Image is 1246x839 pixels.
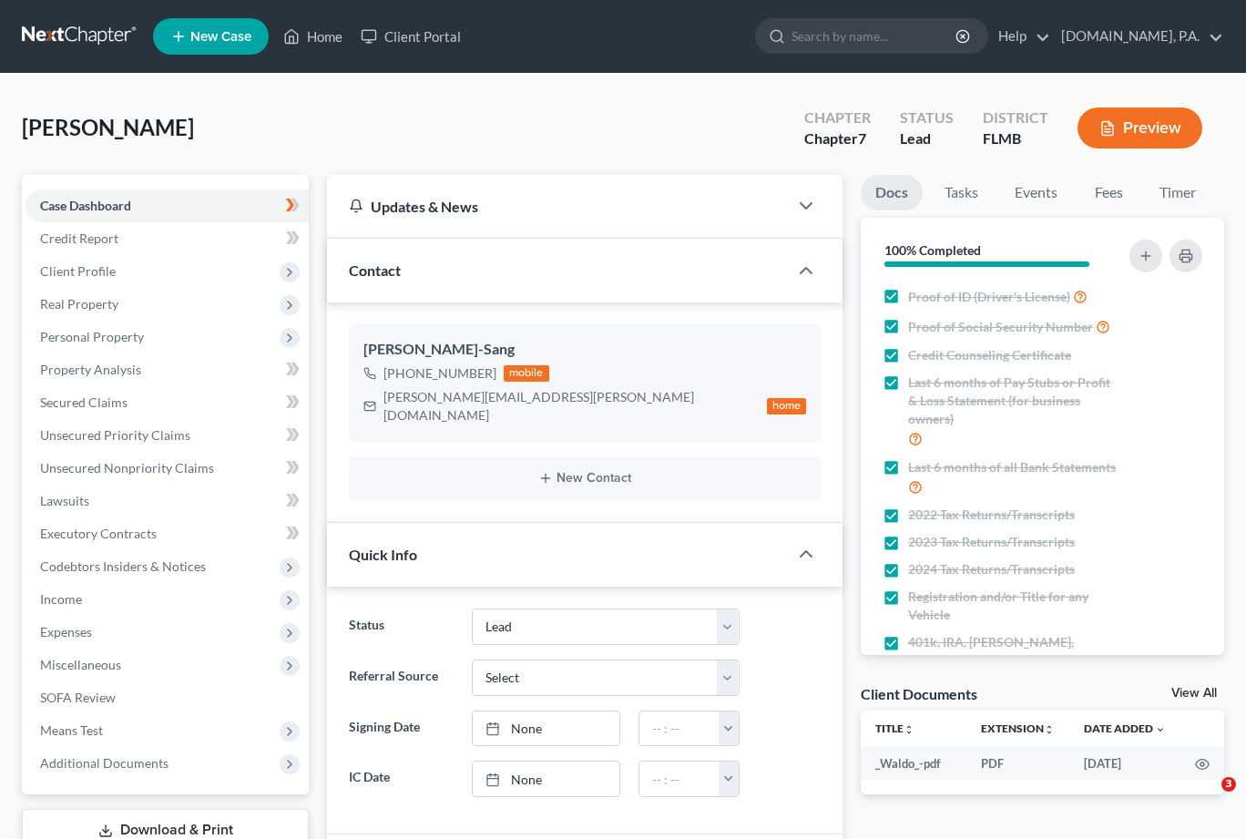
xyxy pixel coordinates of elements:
[340,761,463,797] label: IC Date
[908,506,1075,524] span: 2022 Tax Returns/Transcripts
[40,755,169,771] span: Additional Documents
[26,353,309,386] a: Property Analysis
[40,526,157,541] span: Executory Contracts
[26,189,309,222] a: Case Dashboard
[40,493,89,508] span: Lawsuits
[1052,20,1223,53] a: [DOMAIN_NAME], P.A.
[1000,175,1072,210] a: Events
[40,591,82,607] span: Income
[340,609,463,645] label: Status
[908,288,1070,306] span: Proof of ID (Driver's License)
[349,546,417,563] span: Quick Info
[804,107,871,128] div: Chapter
[383,388,760,425] div: [PERSON_NAME][EMAIL_ADDRESS][PERSON_NAME][DOMAIN_NAME]
[40,427,190,443] span: Unsecured Priority Claims
[1084,721,1166,735] a: Date Added expand_more
[352,20,470,53] a: Client Portal
[908,373,1118,428] span: Last 6 months of Pay Stubs or Profit & Loss Statement (for business owners)
[983,128,1048,149] div: FLMB
[904,724,914,735] i: unfold_more
[274,20,352,53] a: Home
[40,362,141,377] span: Property Analysis
[861,175,923,210] a: Docs
[26,386,309,419] a: Secured Claims
[340,660,463,696] label: Referral Source
[908,346,1071,364] span: Credit Counseling Certificate
[340,711,463,747] label: Signing Date
[767,398,807,414] div: home
[383,364,496,383] div: [PHONE_NUMBER]
[792,19,958,53] input: Search by name...
[26,452,309,485] a: Unsecured Nonpriority Claims
[26,517,309,550] a: Executory Contracts
[989,20,1050,53] a: Help
[900,107,954,128] div: Status
[804,128,871,149] div: Chapter
[966,747,1069,780] td: PDF
[40,624,92,639] span: Expenses
[908,560,1075,578] span: 2024 Tax Returns/Transcripts
[40,296,118,312] span: Real Property
[1171,687,1217,700] a: View All
[1184,777,1228,821] iframe: Intercom live chat
[861,747,966,780] td: _Waldo_-pdf
[363,339,806,361] div: [PERSON_NAME]-Sang
[473,762,619,796] a: None
[349,261,401,279] span: Contact
[26,222,309,255] a: Credit Report
[1155,724,1166,735] i: expand_more
[908,588,1118,624] span: Registration and/or Title for any Vehicle
[1069,747,1180,780] td: [DATE]
[981,721,1055,735] a: Extensionunfold_more
[349,197,766,216] div: Updates & News
[1077,107,1202,148] button: Preview
[190,30,251,44] span: New Case
[983,107,1048,128] div: District
[1221,777,1236,792] span: 3
[639,711,720,746] input: -- : --
[875,721,914,735] a: Titleunfold_more
[40,690,116,705] span: SOFA Review
[908,318,1093,336] span: Proof of Social Security Number
[22,114,194,140] span: [PERSON_NAME]
[40,230,118,246] span: Credit Report
[1044,724,1055,735] i: unfold_more
[930,175,993,210] a: Tasks
[40,460,214,476] span: Unsecured Nonpriority Claims
[908,458,1116,476] span: Last 6 months of all Bank Statements
[40,263,116,279] span: Client Profile
[363,471,806,486] button: New Contact
[884,242,981,258] strong: 100% Completed
[1079,175,1138,210] a: Fees
[858,129,866,147] span: 7
[861,684,977,703] div: Client Documents
[900,128,954,149] div: Lead
[40,198,131,213] span: Case Dashboard
[639,762,720,796] input: -- : --
[40,329,144,344] span: Personal Property
[26,485,309,517] a: Lawsuits
[473,711,619,746] a: None
[26,419,309,452] a: Unsecured Priority Claims
[40,558,206,574] span: Codebtors Insiders & Notices
[26,681,309,714] a: SOFA Review
[40,394,128,410] span: Secured Claims
[40,722,103,738] span: Means Test
[908,633,1118,688] span: 401k, IRA, [PERSON_NAME], Stock/Brokerage, Pension Funds, & Retirement account statements
[908,533,1075,551] span: 2023 Tax Returns/Transcripts
[40,657,121,672] span: Miscellaneous
[504,365,549,382] div: mobile
[1145,175,1210,210] a: Timer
